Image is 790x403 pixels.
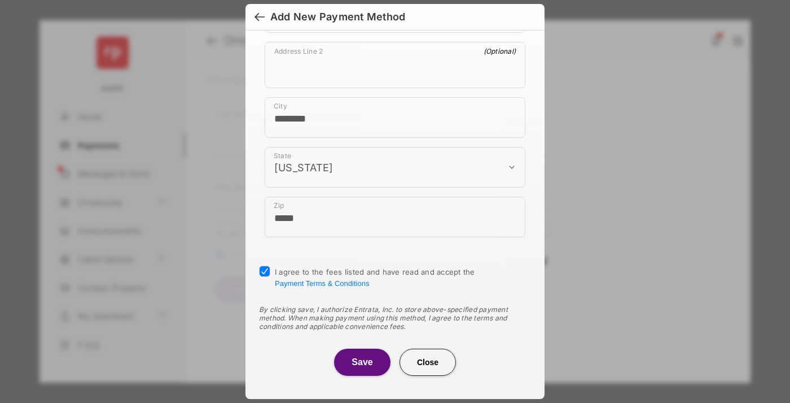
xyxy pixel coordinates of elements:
div: payment_method_screening[postal_addresses][postalCode] [265,197,525,237]
div: payment_method_screening[postal_addresses][addressLine2] [265,42,525,88]
div: payment_method_screening[postal_addresses][locality] [265,97,525,138]
button: Save [334,349,390,376]
button: Close [400,349,456,376]
div: payment_method_screening[postal_addresses][administrativeArea] [265,147,525,188]
button: I agree to the fees listed and have read and accept the [275,279,369,288]
div: Add New Payment Method [270,11,405,23]
div: By clicking save, I authorize Entrata, Inc. to store above-specified payment method. When making ... [259,305,531,331]
span: I agree to the fees listed and have read and accept the [275,267,475,288]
